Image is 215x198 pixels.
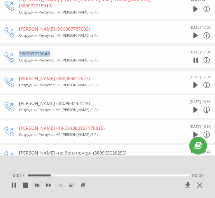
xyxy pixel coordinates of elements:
div: [PERSON_NAME] -18-08 (380951178815) [19,125,169,131]
div: [PERSON_NAME] (380988543144) [19,100,169,107]
div: [DATE] 17:00 [190,74,210,80]
div: Сотрудник : Рекрутер HR [PERSON_NAME] (SIP) [19,9,169,15]
div: [PERSON_NAME] -не його номер- (380965026250) [19,150,169,156]
div: [PERSON_NAME] (380983612527) [19,75,169,82]
div: [PERSON_NAME] (380967787692) [19,26,169,32]
div: Сотрудник : Рекрутер HR [PERSON_NAME] (SIP) [19,57,169,63]
div: Сотрудник : Рекрутер HR [PERSON_NAME] (SIP) [19,107,169,113]
div: [DATE] 16:50 [190,123,210,130]
div: Сотрудник : Рекрутер HR [PERSON_NAME] (SIP) [19,131,169,138]
span: 00:03 [192,172,204,179]
div: Сотрудник : Рекрутер HR [PERSON_NAME] (SIP) [19,32,169,39]
span: - 00:17 [11,172,28,179]
div: [DATE] 17:04 [190,49,210,55]
div: Сотрудник : Рекрутер HR [PERSON_NAME] (SIP) [19,82,169,88]
span: 1 x [58,182,62,188]
div: [DATE] 16:55 [190,99,210,105]
div: Accessibility label [51,174,53,177]
div: [DATE] 17:06 [190,24,210,31]
div: 380933776648 [19,51,169,57]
